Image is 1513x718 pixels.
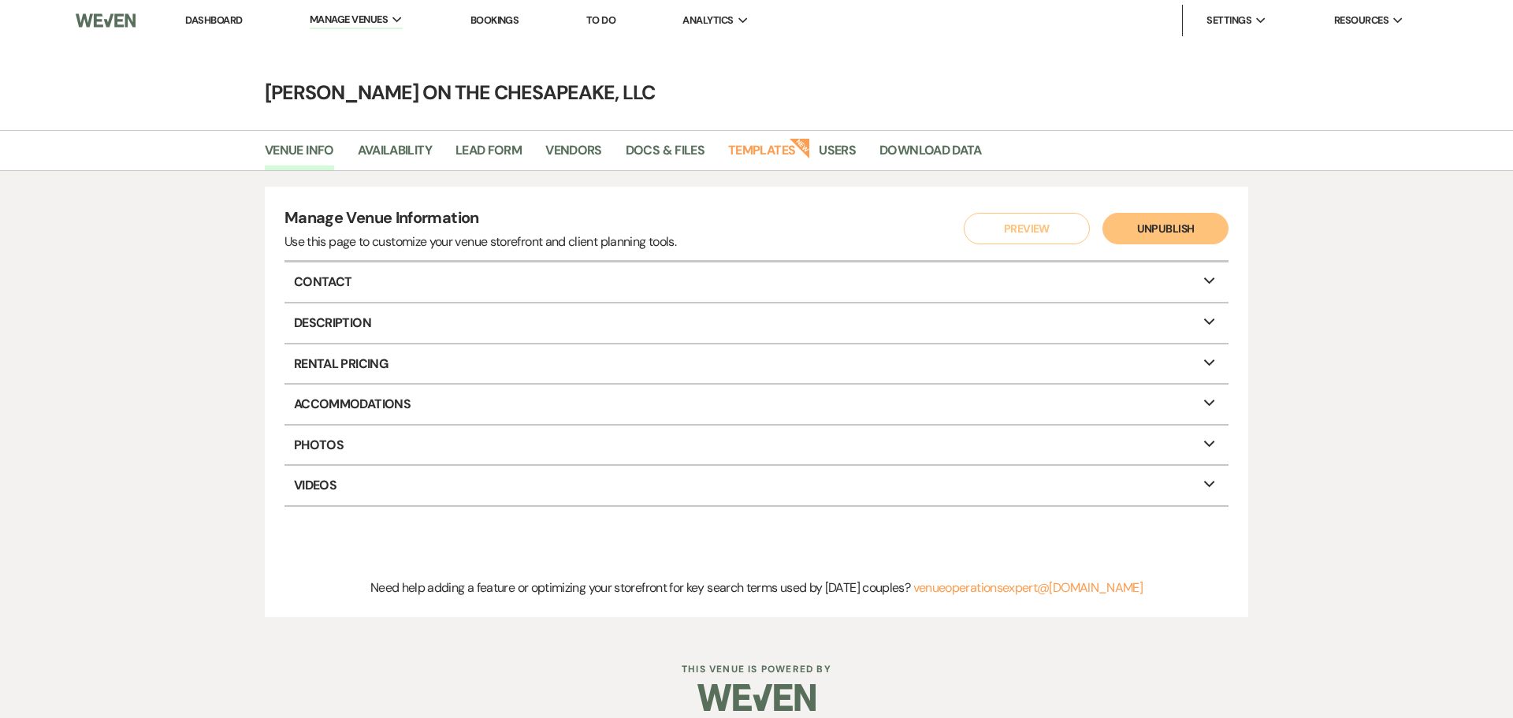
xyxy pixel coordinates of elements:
[370,579,910,596] span: Need help adding a feature or optimizing your storefront for key search terms used by [DATE] coup...
[284,466,1229,505] p: Videos
[879,140,982,170] a: Download Data
[455,140,522,170] a: Lead Form
[265,140,334,170] a: Venue Info
[819,140,856,170] a: Users
[189,79,1324,106] h4: [PERSON_NAME] on the Chesapeake, LLC
[358,140,432,170] a: Availability
[310,12,388,28] span: Manage Venues
[682,13,733,28] span: Analytics
[960,213,1086,244] a: Preview
[470,13,519,27] a: Bookings
[185,13,242,27] a: Dashboard
[284,426,1229,465] p: Photos
[76,4,136,37] img: Weven Logo
[1206,13,1251,28] span: Settings
[790,136,812,158] strong: New
[284,206,676,233] h4: Manage Venue Information
[586,13,615,27] a: To Do
[728,140,795,170] a: Templates
[284,385,1229,424] p: Accommodations
[626,140,704,170] a: Docs & Files
[1102,213,1229,244] button: Unpublish
[964,213,1090,244] button: Preview
[1334,13,1388,28] span: Resources
[284,262,1229,302] p: Contact
[284,233,676,251] div: Use this page to customize your venue storefront and client planning tools.
[284,303,1229,343] p: Description
[284,344,1229,384] p: Rental Pricing
[545,140,602,170] a: Vendors
[913,579,1143,596] a: venueoperationsexpert@[DOMAIN_NAME]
